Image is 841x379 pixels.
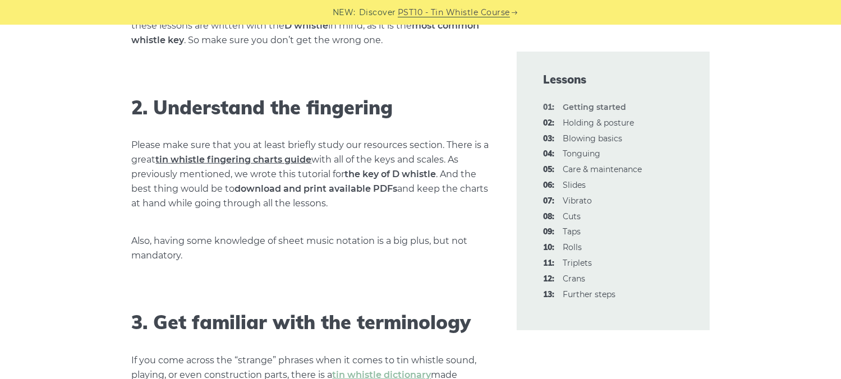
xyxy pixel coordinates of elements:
[563,149,601,159] a: 04:Tonguing
[132,96,490,119] h2: 2. Understand the fingering
[544,225,555,239] span: 09:
[359,6,396,19] span: Discover
[544,163,555,177] span: 05:
[563,196,592,206] a: 07:Vibrato
[563,289,616,299] a: 13:Further steps
[563,133,623,144] a: 03:Blowing basics
[345,169,436,179] strong: the key of D whistle
[132,138,490,211] p: Please make sure that you at least briefly study our resources section. There is a great with all...
[544,241,555,255] span: 10:
[333,6,356,19] span: NEW:
[544,72,683,87] span: Lessons
[132,234,490,263] p: Also, having some knowledge of sheet music notation is a big plus, but not mandatory.
[544,210,555,224] span: 08:
[563,258,592,268] a: 11:Triplets
[563,118,635,128] a: 02:Holding & posture
[544,272,555,286] span: 12:
[235,183,398,194] strong: download and print available PDFs
[563,102,627,112] strong: Getting started
[544,132,555,146] span: 03:
[544,101,555,114] span: 01:
[544,257,555,270] span: 11:
[156,154,312,165] a: tin whistle fingering charts guide
[563,164,642,174] a: 05:Care & maintenance
[132,311,490,334] h2: 3. Get familiar with the terminology
[544,195,555,208] span: 07:
[285,20,329,31] strong: D whistle
[544,179,555,192] span: 06:
[544,117,555,130] span: 02:
[563,211,581,221] a: 08:Cuts
[563,242,582,252] a: 10:Rolls
[398,6,510,19] a: PST10 - Tin Whistle Course
[544,288,555,302] span: 13:
[544,147,555,161] span: 04:
[563,274,586,284] a: 12:Crans
[563,180,586,190] a: 06:Slides
[563,227,581,237] a: 09:Taps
